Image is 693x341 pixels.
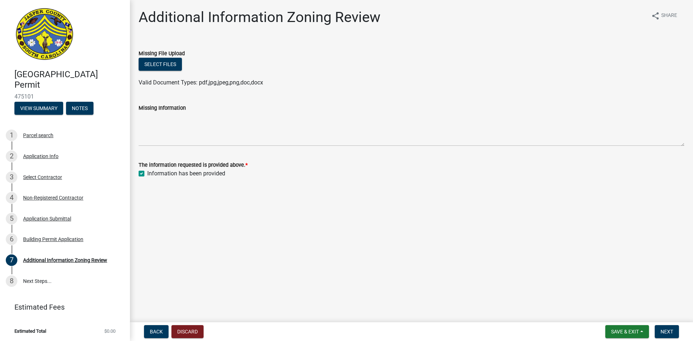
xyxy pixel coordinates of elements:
[23,154,58,159] div: Application Info
[23,237,83,242] div: Building Permit Application
[23,175,62,180] div: Select Contractor
[661,12,677,20] span: Share
[651,12,660,20] i: share
[6,275,17,287] div: 8
[139,106,186,111] label: Missing Information
[150,329,163,335] span: Back
[6,213,17,224] div: 5
[139,9,380,26] h1: Additional Information Zoning Review
[171,325,204,338] button: Discard
[661,329,673,335] span: Next
[6,130,17,141] div: 1
[139,163,248,168] label: The information requested is provided above.
[6,254,17,266] div: 7
[139,79,263,86] span: Valid Document Types: pdf,jpg,jpeg,png,doc,docx
[23,216,71,221] div: Application Submittal
[147,169,225,178] label: Information has been provided
[14,106,63,112] wm-modal-confirm: Summary
[14,93,115,100] span: 475101
[23,258,107,263] div: Additional Information Zoning Review
[6,171,17,183] div: 3
[66,102,93,115] button: Notes
[6,150,17,162] div: 2
[6,233,17,245] div: 6
[14,329,46,333] span: Estimated Total
[139,51,185,56] label: Missing File Upload
[6,192,17,204] div: 4
[144,325,169,338] button: Back
[104,329,115,333] span: $0.00
[14,102,63,115] button: View Summary
[14,8,75,62] img: Jasper County, South Carolina
[6,300,118,314] a: Estimated Fees
[645,9,683,23] button: shareShare
[66,106,93,112] wm-modal-confirm: Notes
[611,329,639,335] span: Save & Exit
[605,325,649,338] button: Save & Exit
[14,69,124,90] h4: [GEOGRAPHIC_DATA] Permit
[23,195,83,200] div: Non-Registered Contractor
[23,133,53,138] div: Parcel search
[139,58,182,71] button: Select files
[655,325,679,338] button: Next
